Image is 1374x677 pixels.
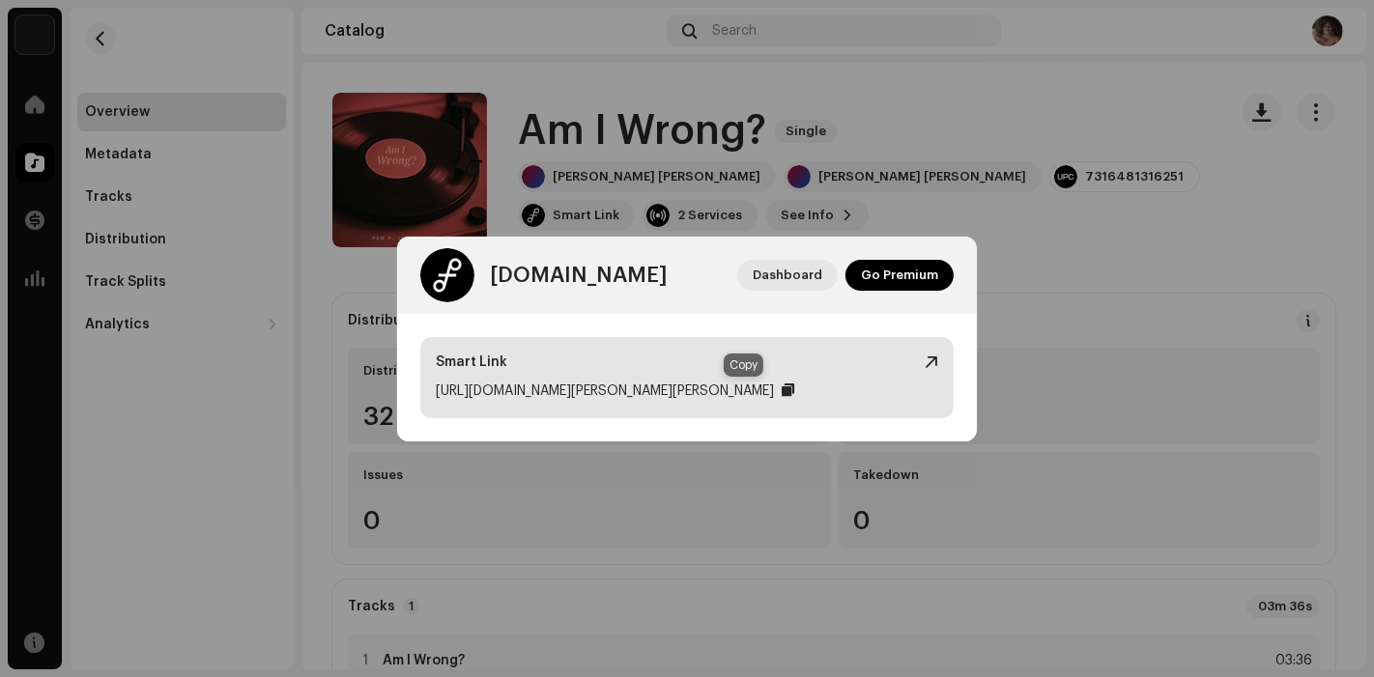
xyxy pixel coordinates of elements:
[737,260,838,291] button: Dashboard
[436,353,507,372] div: Smart Link
[861,256,938,295] span: Go Premium
[845,260,954,291] button: Go Premium
[436,380,774,403] div: [URL][DOMAIN_NAME][PERSON_NAME][PERSON_NAME]
[490,264,667,287] div: [DOMAIN_NAME]
[753,256,822,295] span: Dashboard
